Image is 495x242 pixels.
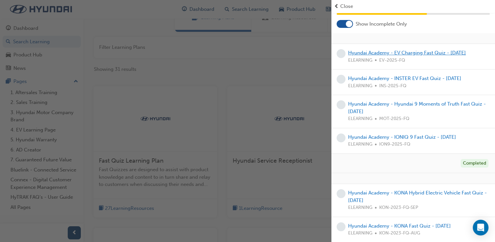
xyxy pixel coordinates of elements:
span: Close [340,3,353,10]
span: ELEARNING [348,141,372,148]
div: Open Intercom Messenger [473,220,488,235]
span: EV-2025-FQ [379,57,405,64]
span: ION9-2025-FQ [379,141,410,148]
span: KON-2023-FQ-SEP [379,204,418,212]
span: INS-2025-FQ [379,82,406,90]
span: KON-2023-FQ-AUG [379,230,420,237]
a: Hyundai Academy - IONIQ 9 Fast Quiz - [DATE] [348,134,456,140]
span: ELEARNING [348,204,372,212]
div: Completed [461,159,488,168]
button: prev-iconClose [334,3,492,10]
a: Hyundai Academy - KONA Hybrid Electric Vehicle Fast Quiz - [DATE] [348,190,487,203]
span: learningRecordVerb_NONE-icon [337,189,345,198]
span: prev-icon [334,3,339,10]
span: ELEARNING [348,230,372,237]
span: learningRecordVerb_NONE-icon [337,75,345,84]
span: learningRecordVerb_NONE-icon [337,100,345,109]
a: Hyundai Academy - INSTER EV Fast Quiz - [DATE] [348,75,461,81]
span: ELEARNING [348,82,372,90]
span: MOT-2025-FQ [379,115,409,123]
span: learningRecordVerb_NONE-icon [337,49,345,58]
span: ELEARNING [348,115,372,123]
span: ELEARNING [348,57,372,64]
span: learningRecordVerb_NONE-icon [337,133,345,142]
span: learningRecordVerb_NONE-icon [337,222,345,231]
a: Hyundai Academy - Hyundai 9 Moments of Truth Fast Quiz - [DATE] [348,101,486,114]
a: Hyundai Academy - KONA Fast Quiz - [DATE] [348,223,451,229]
a: Hyundai Academy - EV Charging Fast Quiz - [DATE] [348,50,466,56]
span: Show Incomplete Only [356,20,407,28]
